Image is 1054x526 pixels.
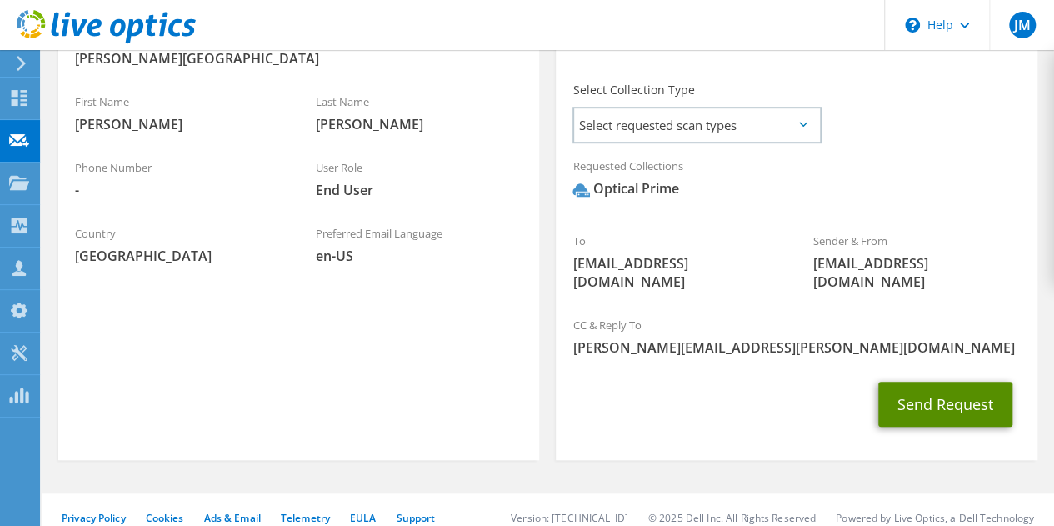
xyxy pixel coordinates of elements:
a: Cookies [146,511,184,525]
li: Powered by Live Optics, a Dell Technology [836,511,1034,525]
a: Ads & Email [204,511,261,525]
span: Select requested scan types [574,108,819,142]
div: Sender & From [797,223,1037,299]
button: Send Request [878,382,1012,427]
a: Telemetry [281,511,330,525]
span: [GEOGRAPHIC_DATA] [75,247,282,265]
div: Phone Number [58,150,299,208]
span: [PERSON_NAME][EMAIL_ADDRESS][PERSON_NAME][DOMAIN_NAME] [572,338,1020,357]
div: User Role [299,150,540,208]
div: To [556,223,797,299]
li: Version: [TECHNICAL_ID] [511,511,628,525]
span: en-US [316,247,523,265]
div: Last Name [299,84,540,142]
div: CC & Reply To [556,308,1037,365]
a: EULA [350,511,376,525]
div: Requested Collections [556,148,1037,215]
svg: \n [905,18,920,33]
li: © 2025 Dell Inc. All Rights Reserved [648,511,816,525]
div: Preferred Email Language [299,216,540,273]
span: [PERSON_NAME][GEOGRAPHIC_DATA] [75,49,522,68]
span: [PERSON_NAME] [316,115,523,133]
div: First Name [58,84,299,142]
div: Optical Prime [572,179,678,198]
span: [PERSON_NAME] [75,115,282,133]
span: JM [1009,12,1036,38]
a: Support [396,511,435,525]
div: Country [58,216,299,273]
span: - [75,181,282,199]
span: [EMAIL_ADDRESS][DOMAIN_NAME] [572,254,780,291]
span: End User [316,181,523,199]
a: Privacy Policy [62,511,126,525]
label: Select Collection Type [572,82,694,98]
span: [EMAIL_ADDRESS][DOMAIN_NAME] [813,254,1021,291]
